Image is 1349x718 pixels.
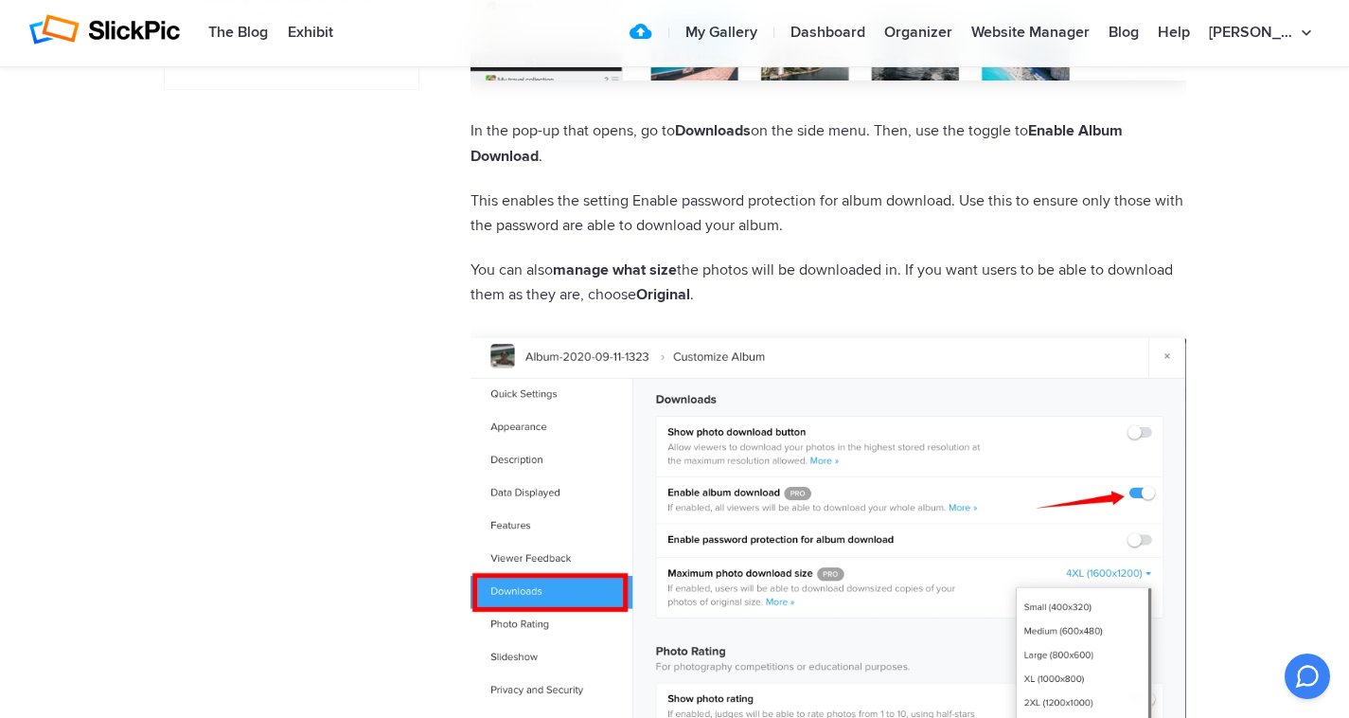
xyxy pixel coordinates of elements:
strong: manage what size [553,260,677,279]
strong: Downloads [675,121,751,140]
p: In the pop-up that opens, go to on the side menu. Then, use the toggle to . [470,118,1186,169]
p: You can also the photos will be downloaded in. If you want users to be able to download them as t... [470,258,1186,308]
p: This enables the setting Enable password protection for album download. Use this to ensure only t... [470,188,1186,239]
strong: Enable [1028,121,1074,140]
strong: Album Download [470,121,1123,166]
strong: Original [636,285,690,304]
